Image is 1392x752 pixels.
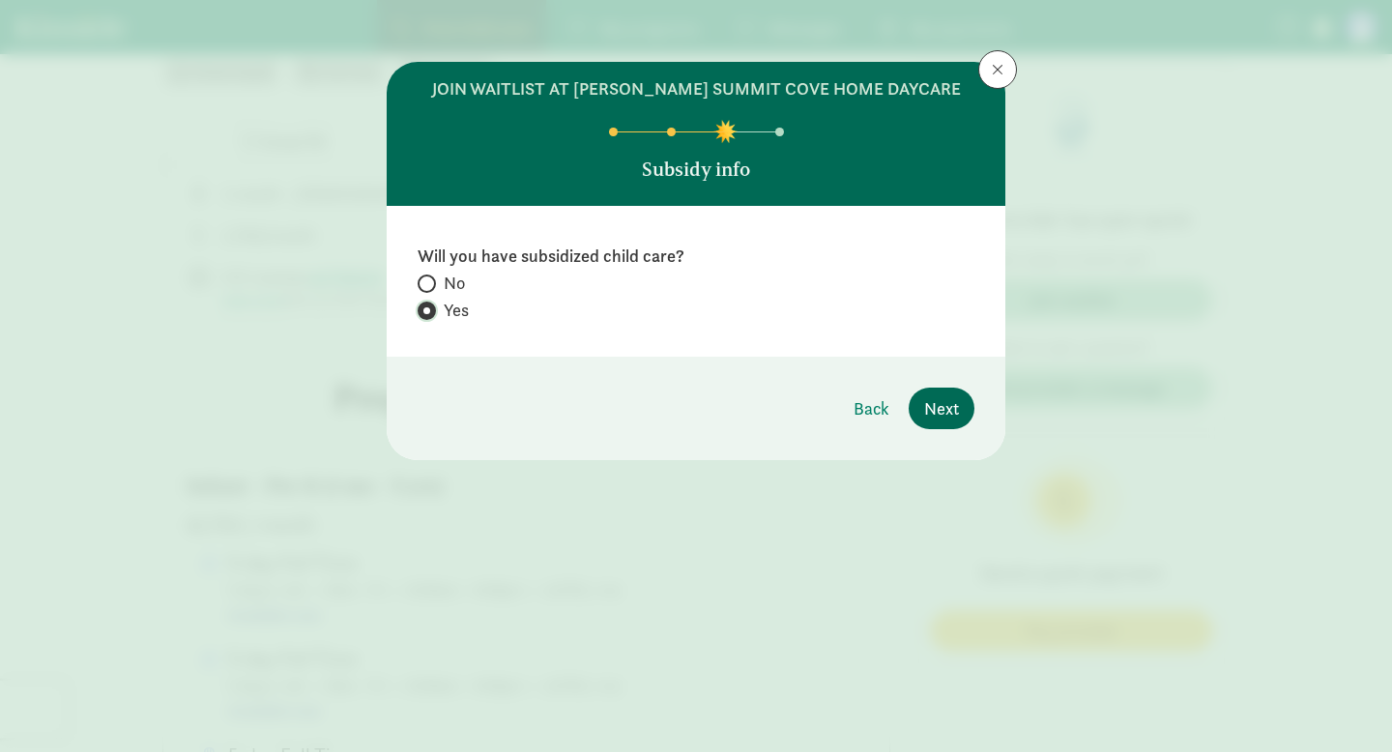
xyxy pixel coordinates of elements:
[924,395,959,421] span: Next
[444,299,469,322] span: Yes
[642,156,750,183] p: Subsidy info
[432,77,961,101] h6: join waitlist at [PERSON_NAME] Summit Cove Home Daycare
[909,388,974,429] button: Next
[418,245,974,268] label: Will you have subsidized child care?
[838,388,905,429] button: Back
[854,395,889,421] span: Back
[444,272,465,295] span: No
